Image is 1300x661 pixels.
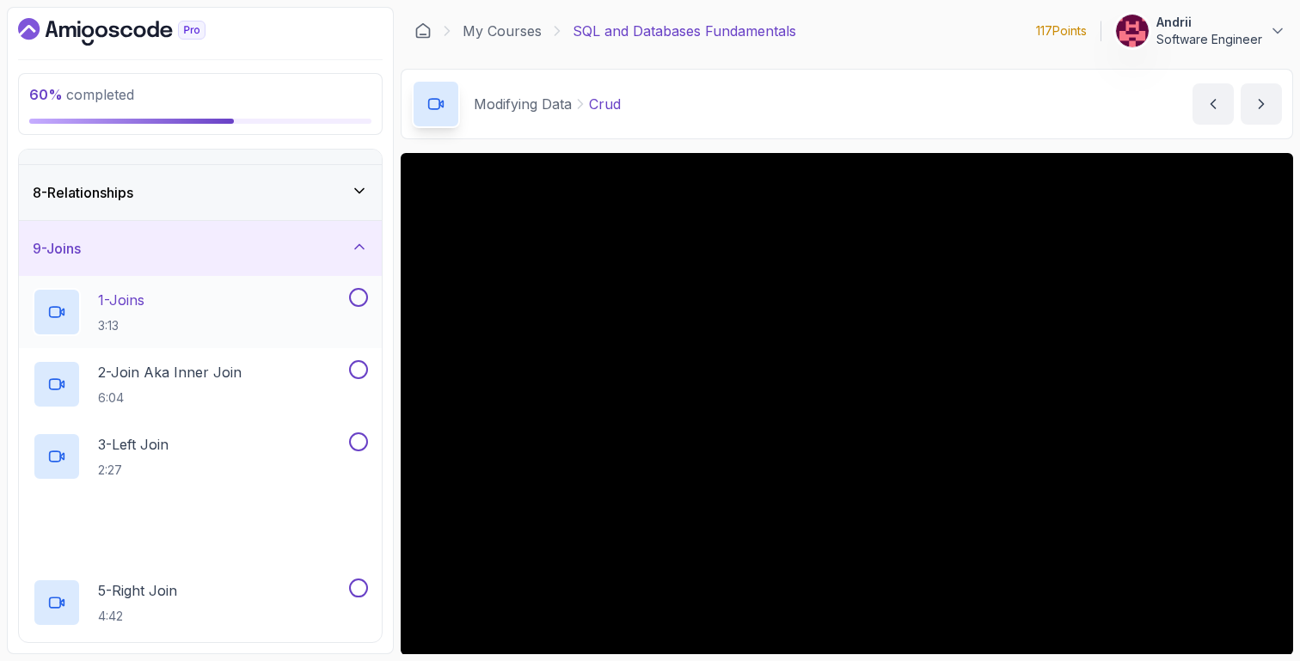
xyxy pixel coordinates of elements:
[401,153,1293,655] iframe: 4 - CRUD
[414,22,432,40] a: Dashboard
[18,18,245,46] a: Dashboard
[98,290,144,310] p: 1 - Joins
[29,86,63,103] span: 60 %
[98,317,144,334] p: 3:13
[19,221,382,276] button: 9-Joins
[98,389,242,407] p: 6:04
[33,238,81,259] h3: 9 - Joins
[573,21,796,41] p: SQL and Databases Fundamentals
[33,578,368,627] button: 5-Right Join4:42
[98,434,169,455] p: 3 - Left Join
[1116,15,1149,47] img: user profile image
[19,165,382,220] button: 8-Relationships
[463,21,542,41] a: My Courses
[98,608,177,625] p: 4:42
[33,288,368,336] button: 1-Joins3:13
[1193,83,1234,125] button: previous content
[33,182,133,203] h3: 8 - Relationships
[98,462,169,479] p: 2:27
[1241,83,1282,125] button: next content
[474,94,572,114] p: Modifying Data
[98,580,177,601] p: 5 - Right Join
[98,362,242,383] p: 2 - Join Aka Inner Join
[1115,14,1286,48] button: user profile imageAndriiSoftware Engineer
[1156,31,1262,48] p: Software Engineer
[1156,14,1262,31] p: Andrii
[589,94,621,114] p: Crud
[1036,22,1087,40] p: 117 Points
[29,86,134,103] span: completed
[33,432,368,480] button: 3-Left Join2:27
[33,360,368,408] button: 2-Join Aka Inner Join6:04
